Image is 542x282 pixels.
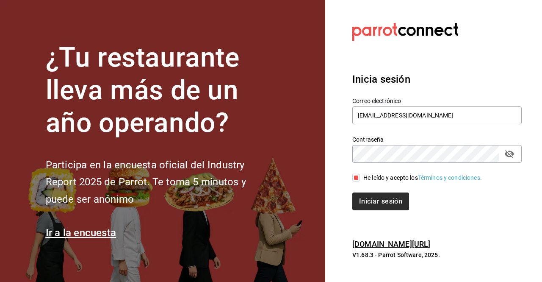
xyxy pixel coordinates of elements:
[352,251,522,259] p: V1.68.3 - Parrot Software, 2025.
[363,173,482,182] div: He leído y acepto los
[502,147,517,161] button: passwordField
[352,106,522,124] input: Ingresa tu correo electrónico
[46,42,274,139] h1: ¿Tu restaurante lleva más de un año operando?
[46,227,116,239] a: Ir a la encuesta
[46,156,274,208] h2: Participa en la encuesta oficial del Industry Report 2025 de Parrot. Te toma 5 minutos y puede se...
[352,98,522,104] label: Correo electrónico
[352,72,522,87] h3: Inicia sesión
[352,193,409,210] button: Iniciar sesión
[352,137,522,142] label: Contraseña
[352,240,430,248] a: [DOMAIN_NAME][URL]
[418,174,482,181] a: Términos y condiciones.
